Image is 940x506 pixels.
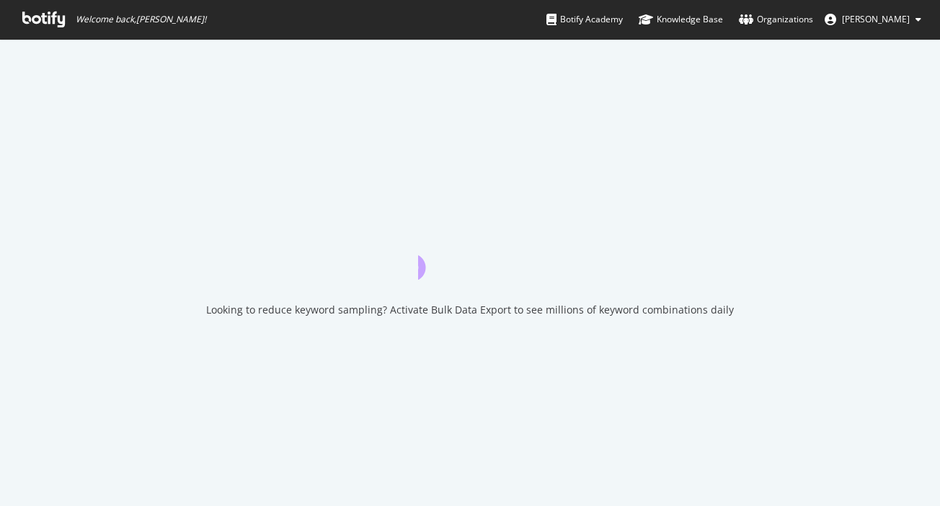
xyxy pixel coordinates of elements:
div: Organizations [739,12,813,27]
button: [PERSON_NAME] [813,8,933,31]
span: Welcome back, [PERSON_NAME] ! [76,14,206,25]
span: Joy Kemp [842,13,910,25]
div: Botify Academy [546,12,623,27]
div: Looking to reduce keyword sampling? Activate Bulk Data Export to see millions of keyword combinat... [206,303,734,317]
div: Knowledge Base [639,12,723,27]
div: animation [418,228,522,280]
